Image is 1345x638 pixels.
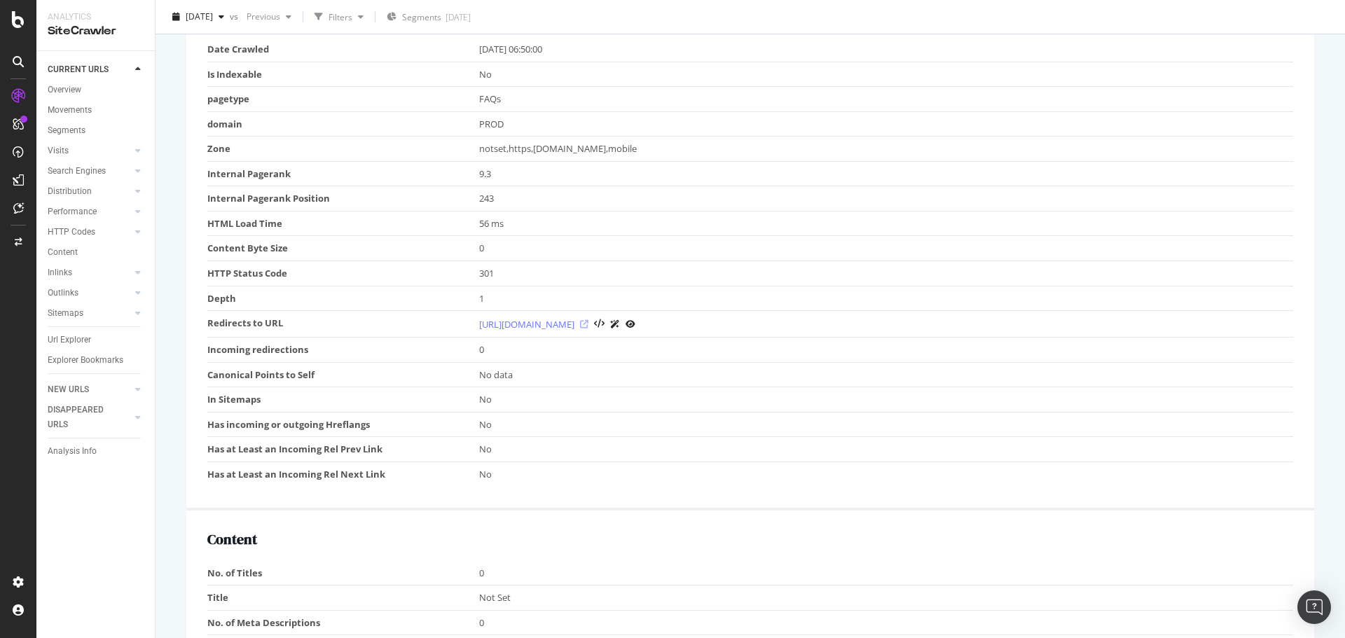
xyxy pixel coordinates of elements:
button: Filters [309,6,369,28]
td: 9.3 [479,161,1294,186]
td: Incoming redirections [207,338,479,363]
div: Filters [329,11,352,22]
a: Sitemaps [48,306,131,321]
td: domain [207,111,479,137]
div: Open Intercom Messenger [1297,590,1331,624]
td: Internal Pagerank [207,161,479,186]
td: No [479,462,1294,486]
div: Search Engines [48,164,106,179]
div: Url Explorer [48,333,91,347]
td: No [479,62,1294,87]
div: NEW URLS [48,382,89,397]
a: NEW URLS [48,382,131,397]
div: Inlinks [48,265,72,280]
a: Distribution [48,184,131,199]
a: AI Url Details [610,317,620,331]
td: No. of Titles [207,561,479,585]
td: FAQs [479,87,1294,112]
td: 1 [479,286,1294,311]
td: Is Indexable [207,62,479,87]
a: Segments [48,123,145,138]
a: HTTP Codes [48,225,131,240]
td: No [479,437,1294,462]
div: Distribution [48,184,92,199]
div: Content [48,245,78,260]
td: 0 [479,561,1294,585]
td: Content Byte Size [207,236,479,261]
div: Movements [48,103,92,118]
td: Title [207,585,479,611]
td: 0 [479,236,1294,261]
div: Outlinks [48,286,78,300]
div: Analytics [48,11,144,23]
div: Sitemaps [48,306,83,321]
button: [DATE] [167,6,230,28]
td: Has at Least an Incoming Rel Next Link [207,462,479,486]
td: 56 ms [479,211,1294,236]
h2: Content [207,532,1293,547]
a: Analysis Info [48,444,145,459]
div: Overview [48,83,81,97]
td: No [479,387,1294,412]
div: Performance [48,204,97,219]
td: 243 [479,186,1294,211]
span: Previous [241,11,280,22]
td: Internal Pagerank Position [207,186,479,211]
div: No data [479,368,1287,382]
a: Inlinks [48,265,131,280]
a: Search Engines [48,164,131,179]
button: Segments[DATE] [381,6,476,28]
td: Has incoming or outgoing Hreflangs [207,412,479,437]
div: [DATE] [446,11,471,23]
a: DISAPPEARED URLS [48,403,131,432]
td: No [479,412,1294,437]
a: Visits [48,144,131,158]
td: HTML Load Time [207,211,479,236]
a: CURRENT URLS [48,62,131,77]
a: URL Inspection [626,317,635,331]
td: pagetype [207,87,479,112]
a: Explorer Bookmarks [48,353,145,368]
td: Canonical Points to Self [207,362,479,387]
a: Movements [48,103,145,118]
a: Url Explorer [48,333,145,347]
td: Has at Least an Incoming Rel Prev Link [207,437,479,462]
td: Depth [207,286,479,311]
a: Overview [48,83,145,97]
div: Visits [48,144,69,158]
a: Content [48,245,145,260]
div: CURRENT URLS [48,62,109,77]
span: Segments [402,11,441,23]
span: 2025 Aug. 18th [186,11,213,22]
td: In Sitemaps [207,387,479,412]
a: [URL][DOMAIN_NAME] [479,317,574,331]
div: Explorer Bookmarks [48,353,123,368]
td: notset,https,[DOMAIN_NAME],mobile [479,137,1294,162]
span: vs [230,11,241,22]
td: Redirects to URL [207,311,479,338]
td: HTTP Status Code [207,261,479,286]
td: [DATE] 06:50:00 [479,37,1294,62]
td: PROD [479,111,1294,137]
div: HTTP Codes [48,225,95,240]
button: Previous [241,6,297,28]
td: Zone [207,137,479,162]
td: 0 [479,338,1294,363]
div: Analysis Info [48,444,97,459]
a: Outlinks [48,286,131,300]
a: Performance [48,204,131,219]
td: Date Crawled [207,37,479,62]
div: SiteCrawler [48,23,144,39]
button: View HTML Source [594,319,605,329]
td: 301 [479,261,1294,286]
div: Segments [48,123,85,138]
div: DISAPPEARED URLS [48,403,118,432]
td: No. of Meta Descriptions [207,610,479,635]
td: 0 [479,610,1294,635]
a: Visit Online Page [580,320,588,328]
span: Not Set [479,591,511,604]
